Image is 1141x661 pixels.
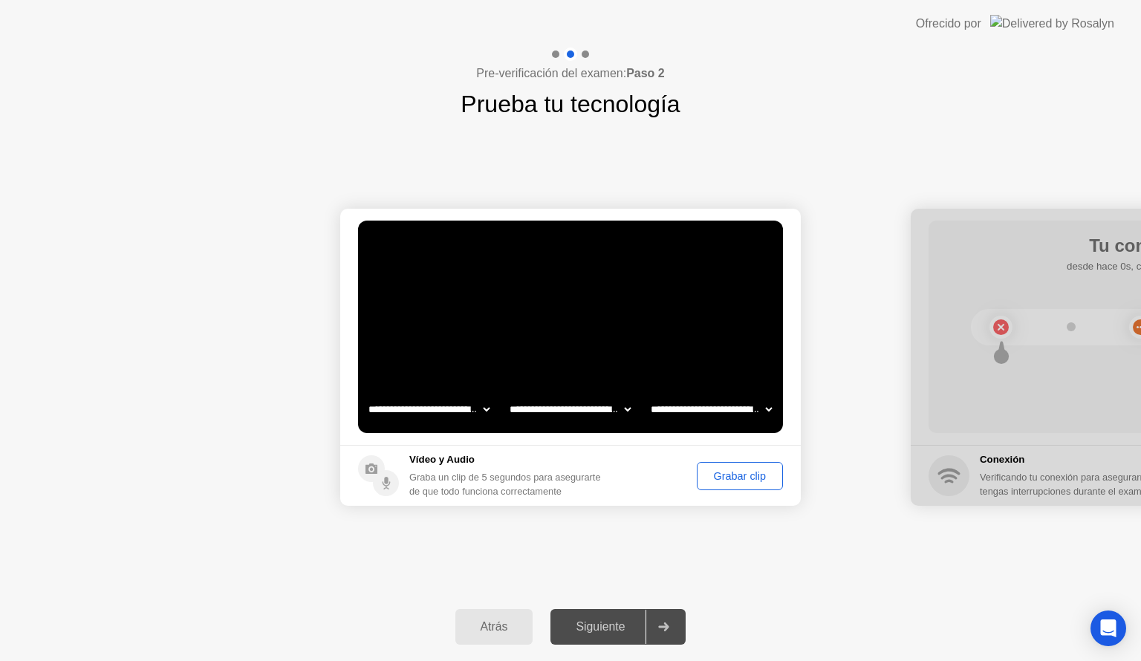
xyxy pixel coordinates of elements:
[555,620,646,634] div: Siguiente
[1090,610,1126,646] div: Open Intercom Messenger
[697,462,783,490] button: Grabar clip
[550,609,686,645] button: Siguiente
[507,394,634,424] select: Available speakers
[648,394,775,424] select: Available microphones
[365,394,493,424] select: Available cameras
[461,86,680,122] h1: Prueba tu tecnología
[455,609,533,645] button: Atrás
[916,15,981,33] div: Ofrecido por
[409,452,608,467] h5: Vídeo y Audio
[460,620,529,634] div: Atrás
[626,67,665,79] b: Paso 2
[409,470,608,498] div: Graba un clip de 5 segundos para asegurarte de que todo funciona correctamente
[990,15,1114,32] img: Delivered by Rosalyn
[476,65,664,82] h4: Pre-verificación del examen:
[702,470,778,482] div: Grabar clip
